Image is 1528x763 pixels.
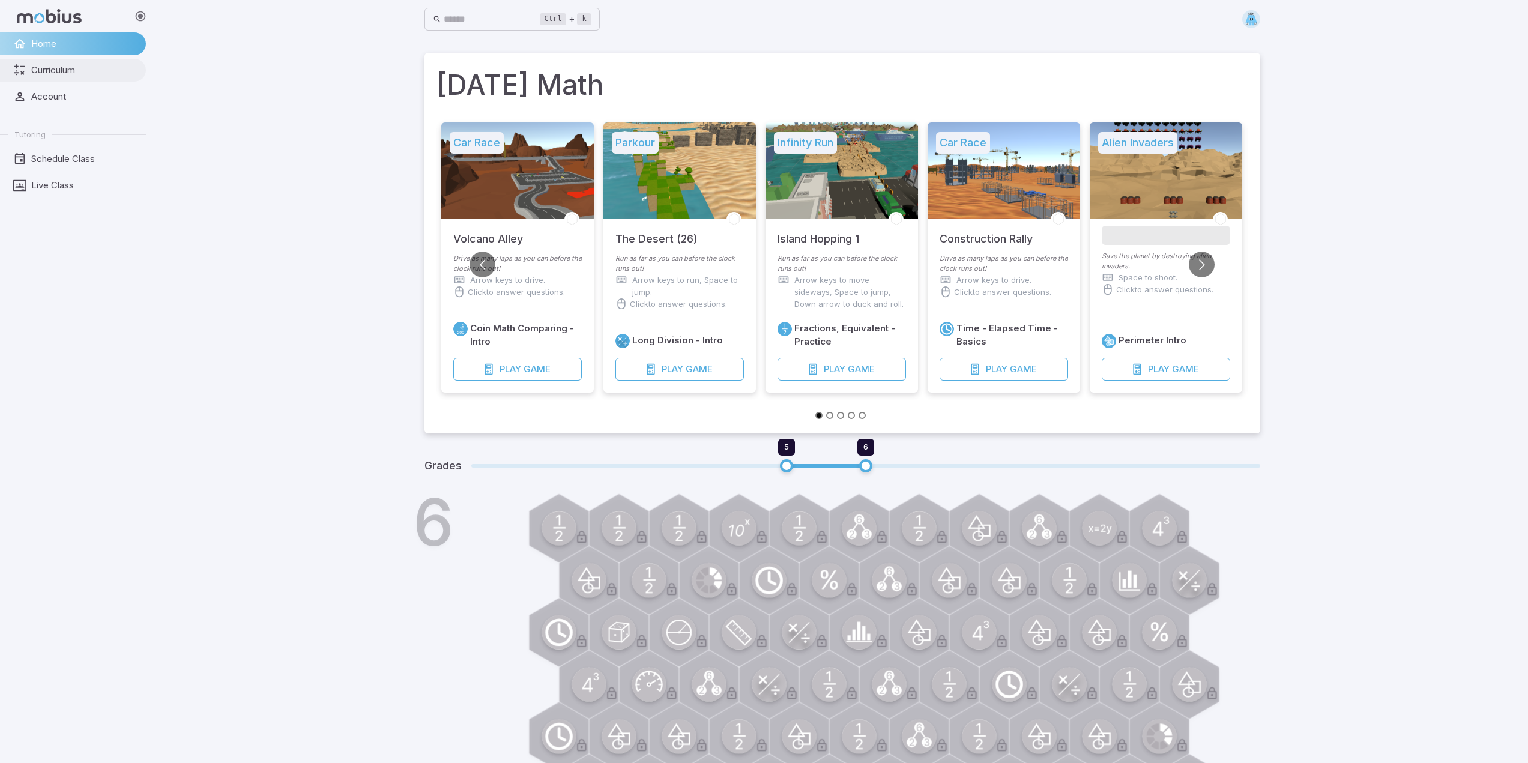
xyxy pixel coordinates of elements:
h5: Construction Rally [940,219,1033,247]
div: + [540,12,591,26]
span: 6 [863,442,868,451]
h5: Island Hopping 1 [778,219,859,247]
h6: Time - Elapsed Time - Basics [956,322,1068,348]
span: Game [1171,363,1198,376]
span: Schedule Class [31,152,137,166]
button: PlayGame [940,358,1068,381]
button: PlayGame [453,358,582,381]
p: Click to answer questions. [954,286,1051,298]
h5: Parkour [612,132,659,154]
kbd: k [577,13,591,25]
span: Home [31,37,137,50]
h6: Coin Math Comparing - Intro [470,322,582,348]
button: Go to next slide [1189,252,1215,277]
span: Game [847,363,874,376]
h5: Car Race [450,132,504,154]
h5: The Desert (26) [615,219,698,247]
p: Run as far as you can before the clock runs out! [778,253,906,274]
span: 5 [784,442,789,451]
span: Play [823,363,845,376]
h6: Fractions, Equivalent - Practice [794,322,906,348]
button: Go to slide 2 [826,412,833,419]
span: Live Class [31,179,137,192]
p: Arrow keys to drive. [470,274,545,286]
button: PlayGame [615,358,744,381]
button: Go to slide 5 [859,412,866,419]
a: Multiply/Divide [615,334,630,348]
h5: Infinity Run [774,132,837,154]
span: Play [499,363,521,376]
span: Tutoring [14,129,46,140]
p: Drive as many laps as you can before the clock runs out! [453,253,582,274]
h5: Volcano Alley [453,219,523,247]
a: Geometry 2D [1102,334,1116,348]
button: Go to slide 3 [837,412,844,419]
p: Click to answer questions. [630,298,727,310]
h5: Grades [424,457,462,474]
p: Arrow keys to drive. [956,274,1031,286]
h5: Car Race [936,132,990,154]
h5: Alien Invaders [1098,132,1177,154]
p: Click to answer questions. [468,286,565,298]
span: Game [685,363,712,376]
img: trapezoid.svg [1242,10,1260,28]
p: Save the planet by destroying alien invaders. [1102,251,1230,271]
button: Go to previous slide [470,252,495,277]
button: Go to slide 4 [848,412,855,419]
kbd: Ctrl [540,13,567,25]
p: Drive as many laps as you can before the clock runs out! [940,253,1068,274]
span: Account [31,90,137,103]
button: PlayGame [1102,358,1230,381]
a: Time [940,322,954,336]
h6: Long Division - Intro [632,334,723,347]
p: Space to shoot. [1119,271,1177,283]
a: Fractions/Decimals [778,322,792,336]
p: Arrow keys to run, Space to jump. [632,274,744,298]
span: Game [1009,363,1036,376]
button: PlayGame [778,358,906,381]
a: Place Value [453,322,468,336]
span: Curriculum [31,64,137,77]
span: Play [661,363,683,376]
p: Click to answer questions. [1116,283,1213,295]
span: Play [1147,363,1169,376]
span: Play [985,363,1007,376]
h1: 6 [412,490,454,555]
button: Go to slide 1 [815,412,823,419]
p: Arrow keys to move sideways, Space to jump, Down arrow to duck and roll. [794,274,906,310]
h6: Perimeter Intro [1119,334,1186,347]
span: Game [523,363,550,376]
h1: [DATE] Math [436,65,1248,106]
p: Run as far as you can before the clock runs out! [615,253,744,274]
